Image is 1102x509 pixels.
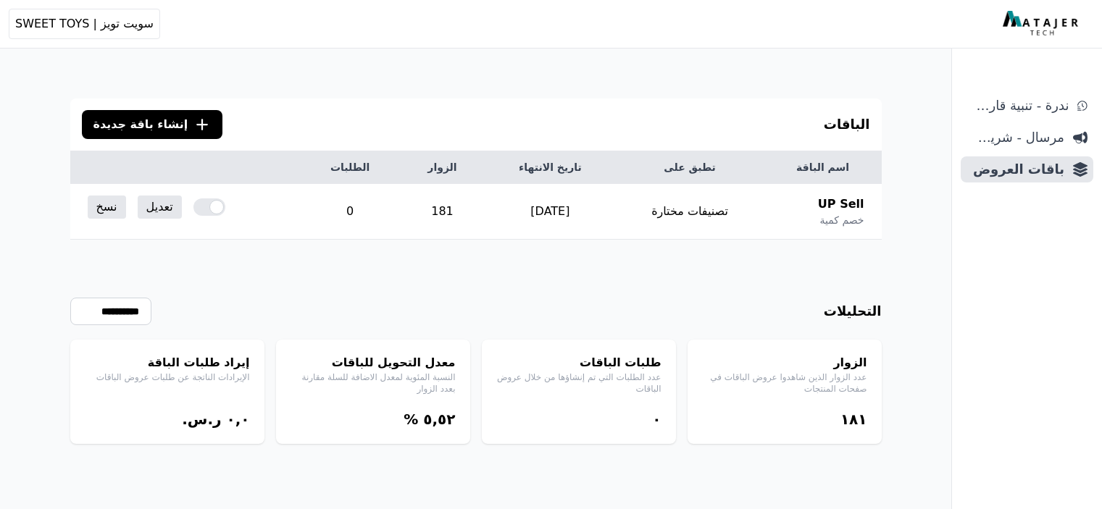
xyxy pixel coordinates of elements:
p: النسبة المئوية لمعدل الاضافة للسلة مقارنة بعدد الزوار [291,371,456,395]
span: ر.س. [182,411,221,428]
th: اسم الباقة [764,151,882,184]
span: ندرة - تنبية قارب علي النفاذ [967,96,1069,116]
div: ۰ [496,409,661,429]
bdi: ۰,۰ [226,411,249,428]
td: 0 [301,184,400,240]
p: عدد الزوار الذين شاهدوا عروض الباقات في صفحات المنتجات [702,371,867,395]
h4: طلبات الباقات [496,354,661,371]
td: تصنيفات مختارة [615,184,764,240]
th: الزوار [400,151,485,184]
th: تاريخ الانتهاء [485,151,615,184]
img: MatajerTech Logo [1003,11,1082,37]
span: خصم كمية [819,213,864,227]
a: نسخ [88,195,126,219]
div: ١٨١ [702,409,867,429]
a: تعديل [138,195,182,219]
h4: الزوار [702,354,867,371]
span: سويت تويز | SWEET TOYS [15,15,154,33]
h3: التحليلات [824,301,882,321]
bdi: ٥,٥٢ [423,411,455,428]
span: إنشاء باقة جديدة [93,116,188,133]
button: إنشاء باقة جديدة [82,110,223,139]
h4: إيراد طلبات الباقة [85,354,250,371]
span: % [404,411,418,428]
td: 181 [400,184,485,240]
p: الإيرادات الناتجة عن طلبات عروض الباقات [85,371,250,383]
button: سويت تويز | SWEET TOYS [9,9,160,39]
th: الطلبات [301,151,400,184]
p: عدد الطلبات التي تم إنشاؤها من خلال عروض الباقات [496,371,661,395]
h3: الباقات [824,114,870,135]
span: UP Sell [818,195,864,213]
span: مرسال - شريط دعاية [967,127,1064,148]
td: [DATE] [485,184,615,240]
span: باقات العروض [967,159,1064,180]
th: تطبق على [615,151,764,184]
h4: معدل التحويل للباقات [291,354,456,371]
